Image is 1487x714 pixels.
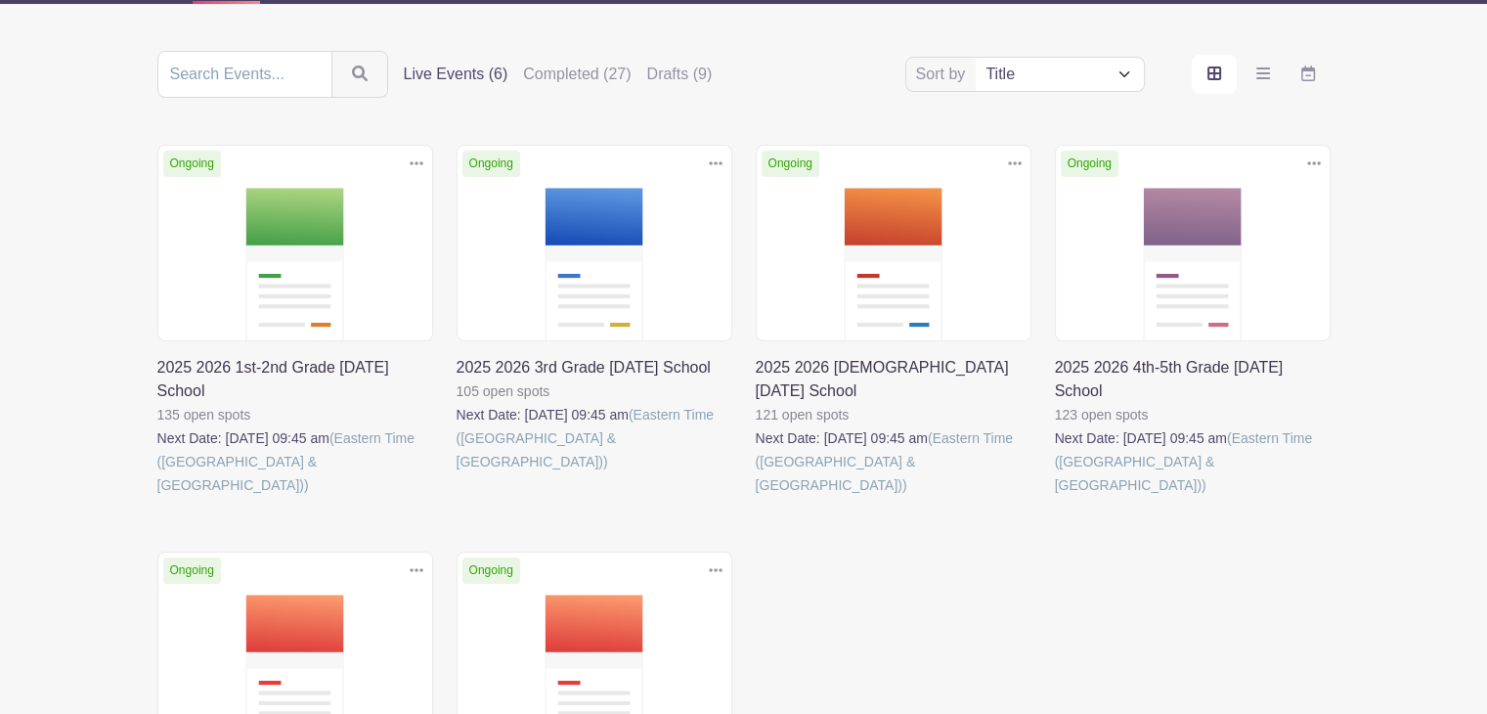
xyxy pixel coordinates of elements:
[404,63,508,86] label: Live Events (6)
[647,63,713,86] label: Drafts (9)
[404,63,713,86] div: filters
[916,63,972,86] label: Sort by
[157,51,332,98] input: Search Events...
[1192,55,1331,94] div: order and view
[523,63,631,86] label: Completed (27)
